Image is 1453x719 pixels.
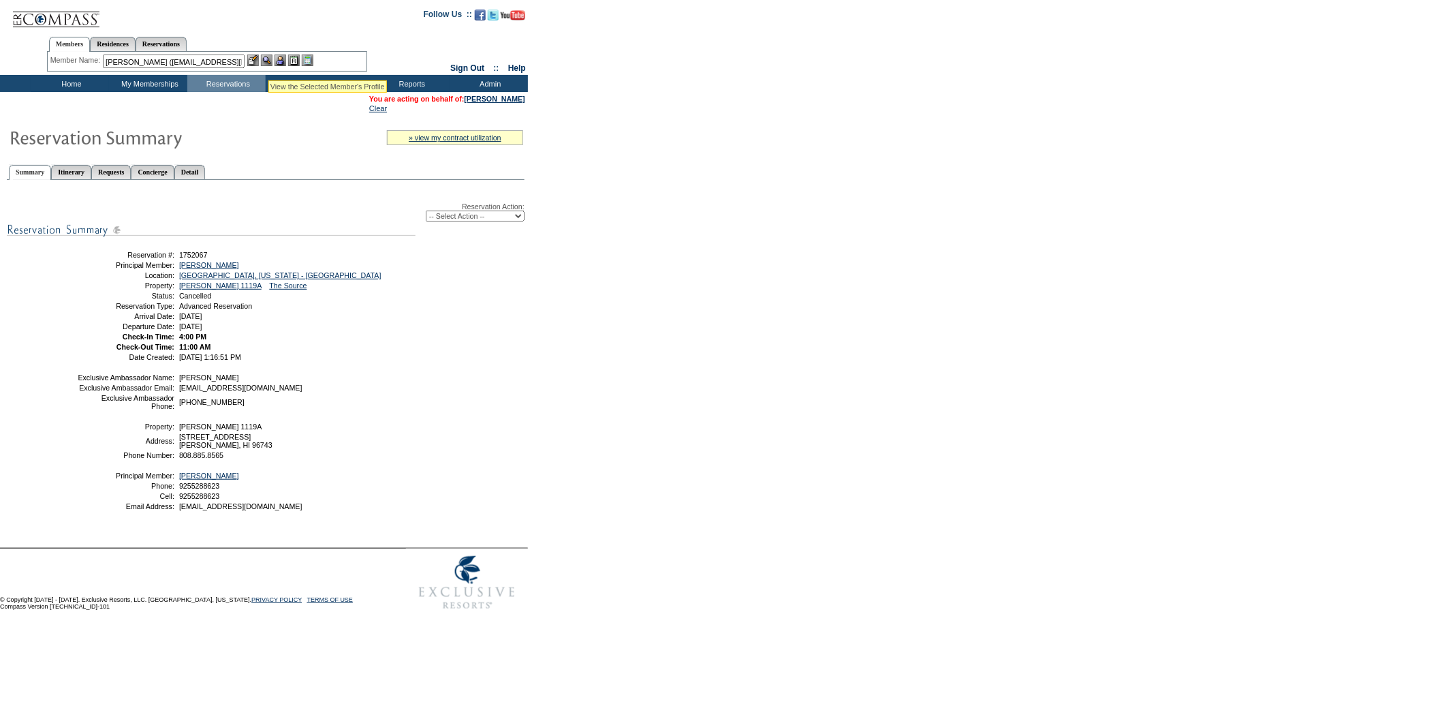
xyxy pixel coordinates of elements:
span: [STREET_ADDRESS] [PERSON_NAME], HI 96743 [179,433,272,449]
img: Become our fan on Facebook [475,10,486,20]
div: Member Name: [50,55,103,66]
span: [PERSON_NAME] 1119A [179,423,262,431]
td: Reservations [187,75,266,92]
td: Principal Member: [77,261,174,269]
a: Follow us on Twitter [488,14,499,22]
font: You are acting on behalf of: [369,95,525,103]
img: Exclusive Resorts [406,549,528,617]
td: Exclusive Ambassador Email: [77,384,174,392]
td: Address: [77,433,174,449]
td: Location: [77,271,174,279]
td: Reservation #: [77,251,174,259]
a: Residences [90,37,136,51]
img: Impersonate [275,55,286,66]
td: Phone Number: [77,451,174,459]
td: Email Address: [77,502,174,510]
span: 4:00 PM [179,333,206,341]
td: Property: [77,423,174,431]
img: Subscribe to our YouTube Channel [501,10,525,20]
a: [PERSON_NAME] [465,95,525,103]
a: » view my contract utilization [409,134,501,142]
td: Arrival Date: [77,312,174,320]
a: [PERSON_NAME] [179,472,239,480]
a: [PERSON_NAME] [179,261,239,269]
td: Status: [77,292,174,300]
td: Date Created: [77,353,174,361]
td: Admin [450,75,528,92]
span: [DATE] [179,312,202,320]
img: b_calculator.gif [302,55,313,66]
span: [EMAIL_ADDRESS][DOMAIN_NAME] [179,384,302,392]
span: [PERSON_NAME] [179,373,239,382]
a: [GEOGRAPHIC_DATA], [US_STATE] - [GEOGRAPHIC_DATA] [179,271,381,279]
a: Itinerary [51,165,91,179]
td: Phone: [77,482,174,490]
strong: Check-In Time: [123,333,174,341]
span: [DATE] [179,322,202,331]
a: Become our fan on Facebook [475,14,486,22]
div: Reservation Action: [7,202,525,221]
td: Vacation Collection [266,75,371,92]
a: Sign Out [450,63,484,73]
a: Clear [369,104,387,112]
td: Exclusive Ambassador Name: [77,373,174,382]
span: 1752067 [179,251,208,259]
img: b_edit.gif [247,55,259,66]
span: 808.885.8565 [179,451,223,459]
span: [DATE] 1:16:51 PM [179,353,241,361]
span: Cancelled [179,292,211,300]
td: Departure Date: [77,322,174,331]
img: subTtlResSummary.gif [7,221,416,239]
td: Reports [371,75,450,92]
img: View [261,55,272,66]
span: [EMAIL_ADDRESS][DOMAIN_NAME] [179,502,302,510]
img: Follow us on Twitter [488,10,499,20]
a: Reservations [136,37,187,51]
a: Subscribe to our YouTube Channel [501,14,525,22]
td: Follow Us :: [424,8,472,25]
a: The Source [269,281,307,290]
img: Reservaton Summary [9,123,281,151]
td: Reservation Type: [77,302,174,310]
a: Members [49,37,91,52]
a: Help [508,63,526,73]
td: Principal Member: [77,472,174,480]
td: My Memberships [109,75,187,92]
span: 9255288623 [179,482,219,490]
span: 11:00 AM [179,343,210,351]
td: Cell: [77,492,174,500]
span: Advanced Reservation [179,302,252,310]
a: Summary [9,165,51,180]
div: View the Selected Member's Profile [270,82,385,91]
a: Detail [174,165,206,179]
span: [PHONE_NUMBER] [179,398,245,406]
td: Property: [77,281,174,290]
span: 9255288623 [179,492,219,500]
a: [PERSON_NAME] 1119A [179,281,262,290]
span: :: [494,63,499,73]
a: Requests [91,165,131,179]
a: TERMS OF USE [307,596,354,603]
a: Concierge [131,165,174,179]
td: Home [31,75,109,92]
a: PRIVACY POLICY [251,596,302,603]
img: Reservations [288,55,300,66]
td: Exclusive Ambassador Phone: [77,394,174,410]
strong: Check-Out Time: [116,343,174,351]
